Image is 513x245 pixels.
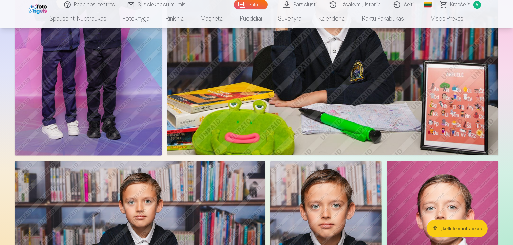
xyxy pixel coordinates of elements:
[354,9,412,28] a: Raktų pakabukas
[311,9,354,28] a: Kalendoriai
[193,9,232,28] a: Magnetai
[28,3,49,14] img: /fa2
[232,9,270,28] a: Puodeliai
[450,1,471,9] span: Krepšelis
[115,9,158,28] a: Fotoknyga
[412,9,472,28] a: Visos prekės
[427,219,488,237] button: Įkelkite nuotraukas
[270,9,311,28] a: Suvenyrai
[42,9,115,28] a: Spausdinti nuotraukas
[473,1,481,9] span: 5
[158,9,193,28] a: Rinkiniai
